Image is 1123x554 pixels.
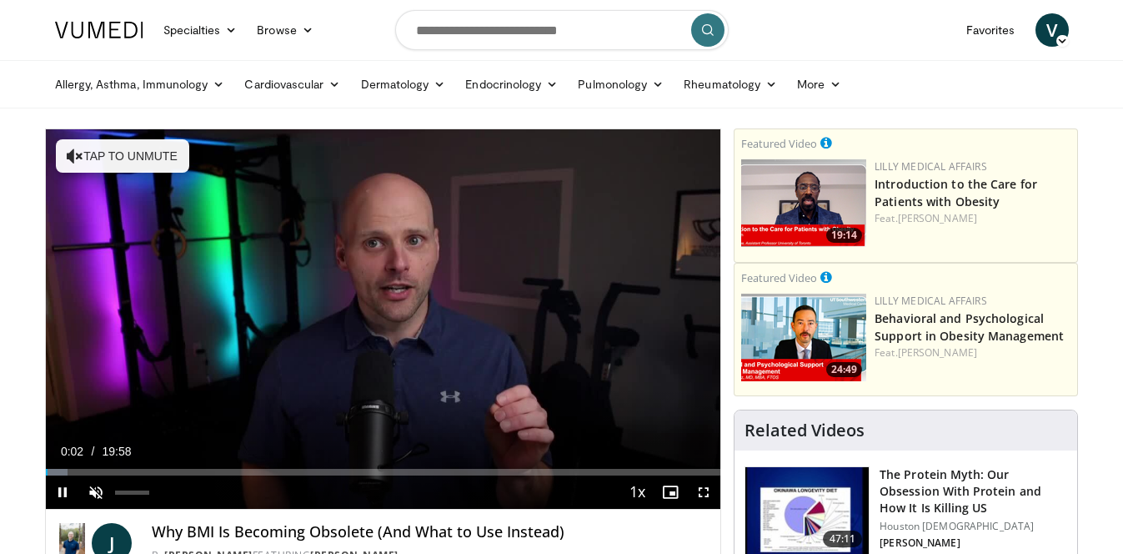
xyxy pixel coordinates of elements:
[568,68,674,101] a: Pulmonology
[92,445,95,458] span: /
[826,228,862,243] span: 19:14
[1035,13,1069,47] a: V
[620,476,654,509] button: Playback Rate
[823,531,863,547] span: 47:11
[875,159,987,174] a: Lilly Medical Affairs
[455,68,568,101] a: Endocrinology
[875,345,1070,360] div: Feat.
[898,211,977,225] a: [PERSON_NAME]
[55,22,143,38] img: VuMedi Logo
[741,159,866,247] img: acc2e291-ced4-4dd5-b17b-d06994da28f3.png.150x105_q85_crop-smart_upscale.png
[741,159,866,247] a: 19:14
[880,466,1067,516] h3: The Protein Myth: Our Obsession With Protein and How It Is Killing US
[103,445,132,458] span: 19:58
[875,294,987,308] a: Lilly Medical Affairs
[395,10,729,50] input: Search topics, interventions
[61,445,83,458] span: 0:02
[654,476,687,509] button: Enable picture-in-picture mode
[56,139,189,173] button: Tap to unmute
[152,523,707,541] h4: Why BMI Is Becoming Obsolete (And What to Use Instead)
[898,345,977,360] a: [PERSON_NAME]
[880,520,1067,533] p: Houston [DEMOGRAPHIC_DATA]
[153,13,248,47] a: Specialties
[115,491,149,495] div: Volume Level
[744,421,865,441] h4: Related Videos
[674,68,787,101] a: Rheumatology
[741,294,866,381] a: 24:49
[351,68,456,101] a: Dermatology
[787,68,851,101] a: More
[745,467,869,554] img: b7b8b05e-5021-418b-a89a-60a270e7cf82.150x105_q85_crop-smart_upscale.jpg
[741,270,817,285] small: Featured Video
[826,362,862,377] span: 24:49
[880,536,1067,550] p: [PERSON_NAME]
[875,211,1070,226] div: Feat.
[234,68,350,101] a: Cardiovascular
[45,68,235,101] a: Allergy, Asthma, Immunology
[875,176,1037,209] a: Introduction to the Care for Patients with Obesity
[741,136,817,151] small: Featured Video
[956,13,1025,47] a: Favorites
[741,294,866,381] img: ba3304f6-7838-4e41-9c0f-2e31ebde6754.png.150x105_q85_crop-smart_upscale.png
[46,476,79,509] button: Pause
[46,469,721,476] div: Progress Bar
[46,129,721,510] video-js: Video Player
[247,13,323,47] a: Browse
[687,476,720,509] button: Fullscreen
[875,310,1064,344] a: Behavioral and Psychological Support in Obesity Management
[79,476,113,509] button: Unmute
